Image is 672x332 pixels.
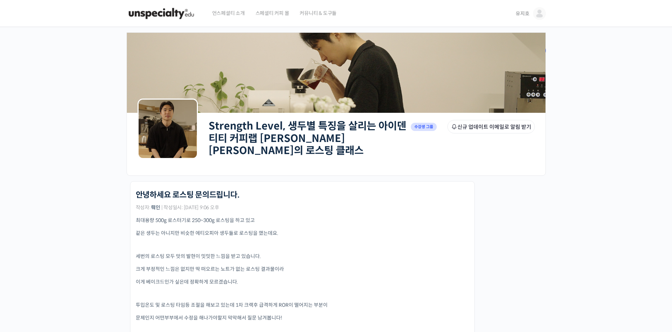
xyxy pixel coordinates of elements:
p: 크게 부정적인 느낌은 없지만 딱 떠오르는 노트가 없는 로스팅 결과물이라 [136,265,469,273]
span: 수강생 그룹 [411,123,437,131]
span: 유지호 [516,10,529,17]
button: 신규 업데이트 이메일로 알림 받기 [447,120,535,133]
p: 투입온도 및 로스팅 타임등 조절을 해보고 있는데 1차 크랙후 급격하게 ROR이 떨어지는 부분이 [136,301,469,309]
p: 이게 베이크드인가 싶은데 정확하게 모르겠습니다. [136,278,469,286]
p: 세번의 로스팅 모두 맛의 발현이 밋밋한 느낌을 받고 있습니다. [136,253,469,260]
h1: 안녕하세요 로스팅 문의드립니다. [136,190,240,200]
img: Group logo of Strength Level, 생두별 특징을 살리는 아이덴티티 커피랩 윤원균 대표의 로스팅 클래스 [138,99,198,159]
p: 문제인지 어떤부부에서 수정을 해나가야할지 막막해서 질문 남겨봅니다! [136,314,469,322]
p: 같은 생두는 아니지만 비슷한 에티오피아 생두들로 로스팅을 했는데요. [136,230,469,237]
a: 뤠인 [151,204,160,211]
p: 최대용량 500g 로스터기로 250~300g 로스팅을 하고 있고 [136,217,469,224]
a: Strength Level, 생두별 특징을 살리는 아이덴티티 커피랩 [PERSON_NAME] [PERSON_NAME]의 로스팅 클래스 [209,120,406,157]
span: 작성자: | 작성일시: [DATE] 9:06 오후 [136,205,219,210]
